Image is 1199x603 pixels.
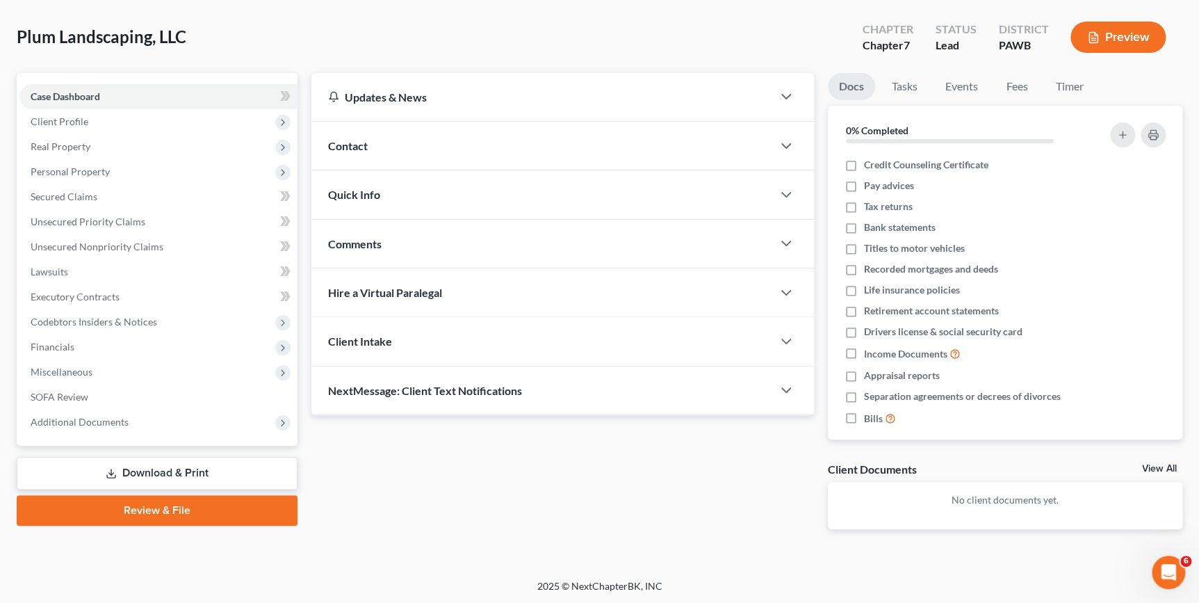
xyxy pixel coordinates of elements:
[31,391,88,403] span: SOFA Review
[31,291,120,303] span: Executory Contracts
[328,139,368,152] span: Contact
[864,220,936,234] span: Bank statements
[328,384,522,397] span: NextMessage: Client Text Notifications
[328,90,755,104] div: Updates & News
[881,73,929,100] a: Tasks
[17,457,297,490] a: Download & Print
[31,241,163,252] span: Unsecured Nonpriority Claims
[864,347,947,361] span: Income Documents
[935,38,976,54] div: Lead
[864,325,1022,339] span: Drivers license & social security card
[19,385,297,410] a: SOFA Review
[31,316,157,328] span: Codebtors Insiders & Notices
[328,335,392,348] span: Client Intake
[31,216,145,227] span: Unsecured Priority Claims
[935,22,976,38] div: Status
[828,73,875,100] a: Docs
[17,495,297,526] a: Review & File
[17,26,186,47] span: Plum Landscaping, LLC
[864,158,988,172] span: Credit Counseling Certificate
[19,259,297,284] a: Lawsuits
[998,38,1048,54] div: PAWB
[1142,464,1177,474] a: View All
[31,90,100,102] span: Case Dashboard
[828,462,917,476] div: Client Documents
[1152,556,1185,589] iframe: Intercom live chat
[864,262,998,276] span: Recorded mortgages and deeds
[19,84,297,109] a: Case Dashboard
[864,369,940,383] span: Appraisal reports
[328,188,380,201] span: Quick Info
[846,124,908,136] strong: 0% Completed
[864,200,913,214] span: Tax returns
[31,266,68,278] span: Lawsuits
[31,341,74,353] span: Financials
[995,73,1039,100] a: Fees
[31,416,129,428] span: Additional Documents
[19,209,297,234] a: Unsecured Priority Claims
[864,179,914,193] span: Pay advices
[864,241,965,255] span: Titles to motor vehicles
[864,389,1061,403] span: Separation agreements or decrees of divorces
[328,237,382,250] span: Comments
[19,184,297,209] a: Secured Claims
[1070,22,1166,53] button: Preview
[31,366,92,378] span: Miscellaneous
[862,38,913,54] div: Chapter
[864,412,883,426] span: Bills
[31,191,97,202] span: Secured Claims
[328,286,442,299] span: Hire a Virtual Paralegal
[839,493,1171,507] p: No client documents yet.
[31,166,110,177] span: Personal Property
[1045,73,1095,100] a: Timer
[31,115,88,127] span: Client Profile
[862,22,913,38] div: Chapter
[31,140,90,152] span: Real Property
[864,304,999,318] span: Retirement account statements
[998,22,1048,38] div: District
[1180,556,1191,567] span: 6
[864,283,960,297] span: Life insurance policies
[19,234,297,259] a: Unsecured Nonpriority Claims
[934,73,989,100] a: Events
[19,284,297,309] a: Executory Contracts
[903,38,909,51] span: 7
